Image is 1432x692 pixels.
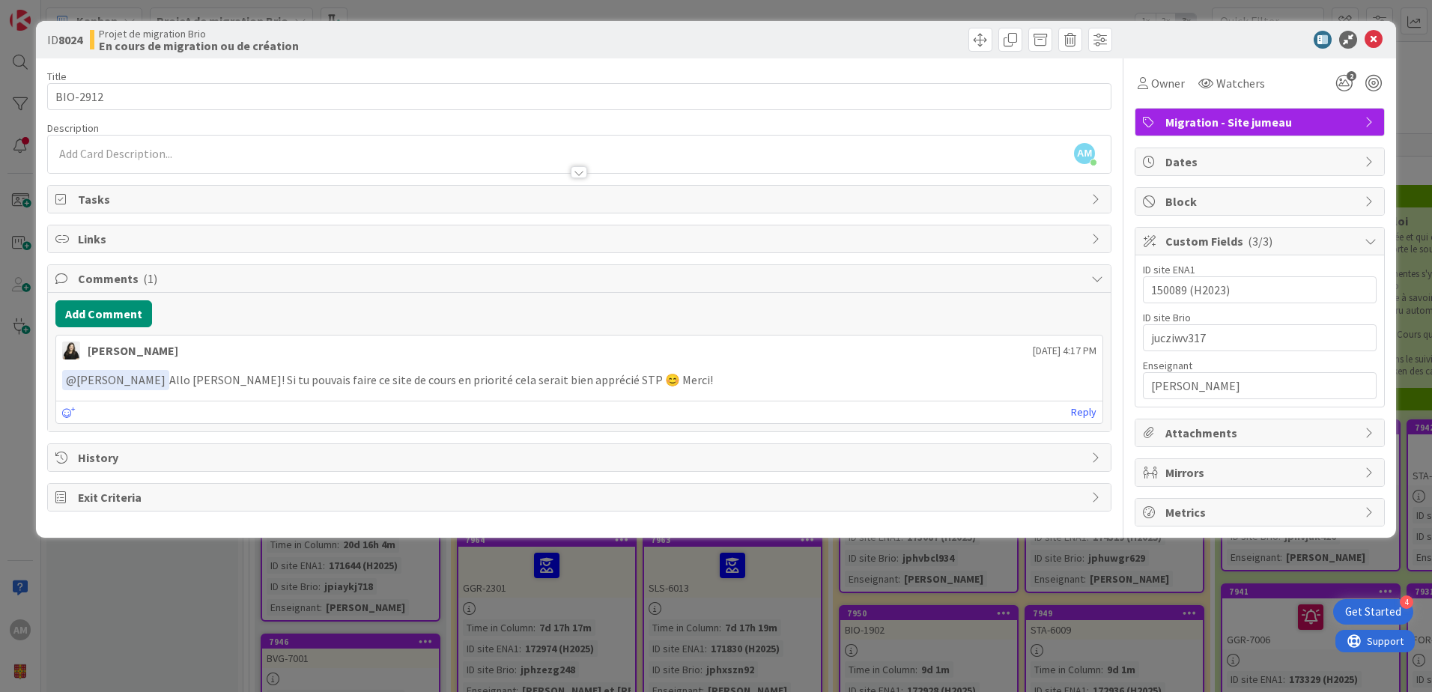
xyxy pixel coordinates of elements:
label: Title [47,70,67,83]
img: GB [62,342,80,359]
span: Tasks [78,190,1084,208]
div: [PERSON_NAME] [88,342,178,359]
span: Mirrors [1165,464,1357,482]
span: History [78,449,1084,467]
span: 2 [1347,71,1356,81]
span: Metrics [1165,503,1357,521]
div: 4 [1400,595,1413,609]
span: Exit Criteria [78,488,1084,506]
p: Allo [PERSON_NAME]! Si tu pouvais faire ce site de cours en priorité cela serait bien apprécié ST... [62,370,1096,390]
span: Watchers [1216,74,1265,92]
span: Projet de migration Brio [99,28,299,40]
span: Migration - Site jumeau [1165,113,1357,131]
span: Attachments [1165,424,1357,442]
label: ID site Brio [1143,311,1191,324]
span: Support [31,2,68,20]
span: AM [1074,143,1095,164]
label: ID site ENA1 [1143,263,1195,276]
span: Block [1165,192,1357,210]
b: 8024 [58,32,82,47]
span: Dates [1165,153,1357,171]
span: [PERSON_NAME] [66,372,166,387]
span: Comments [78,270,1084,288]
span: [DATE] 4:17 PM [1033,343,1096,359]
span: @ [66,372,76,387]
span: ( 3/3 ) [1248,234,1272,249]
div: Open Get Started checklist, remaining modules: 4 [1333,599,1413,625]
label: Enseignant [1143,359,1192,372]
b: En cours de migration ou de création [99,40,299,52]
span: Links [78,230,1084,248]
div: Get Started [1345,604,1401,619]
span: Custom Fields [1165,232,1357,250]
span: ( 1 ) [143,271,157,286]
span: Owner [1151,74,1185,92]
button: Add Comment [55,300,152,327]
span: Description [47,121,99,135]
input: type card name here... [47,83,1111,110]
span: ID [47,31,82,49]
a: Reply [1071,403,1096,422]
